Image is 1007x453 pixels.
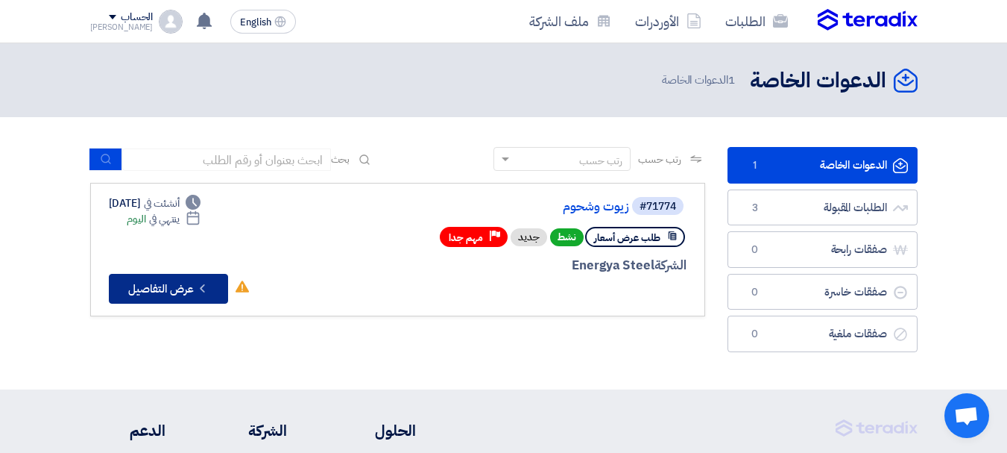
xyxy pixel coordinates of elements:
a: صفقات خاسرة0 [727,274,918,310]
a: صفقات ملغية0 [727,316,918,352]
span: الشركة [654,256,686,275]
span: بحث [331,151,350,167]
img: profile_test.png [159,10,183,34]
span: أنشئت في [144,196,180,211]
div: جديد [511,228,547,246]
a: الدعوات الخاصة1 [727,147,918,184]
div: [DATE] [109,196,201,211]
a: زيوت وشحوم [331,200,629,213]
li: الحلول [332,419,416,442]
span: 0 [746,327,764,342]
li: الشركة [209,419,287,442]
span: طلب عرض أسعار [594,231,660,245]
div: Energya Steel [328,256,686,275]
img: Teradix logo [818,9,918,31]
span: مهم جدا [449,231,483,245]
span: English [240,17,271,28]
a: صفقات رابحة0 [727,231,918,268]
a: ملف الشركة [517,4,623,39]
h2: الدعوات الخاصة [750,66,886,96]
span: الدعوات الخاصة [662,72,738,89]
button: English [230,10,296,34]
span: نشط [550,228,584,246]
li: الدعم [90,419,165,442]
input: ابحث بعنوان أو رقم الطلب [122,149,331,171]
div: [PERSON_NAME] [90,23,154,31]
span: 0 [746,285,764,300]
span: 0 [746,243,764,257]
div: اليوم [127,211,201,227]
span: ينتهي في [149,211,180,227]
span: رتب حسب [638,151,681,167]
div: دردشة مفتوحة [944,393,989,438]
a: الطلبات المقبولة3 [727,190,918,226]
div: رتب حسب [579,153,622,169]
span: 1 [746,158,764,173]
span: 1 [728,72,735,88]
a: الأوردرات [623,4,713,39]
span: 3 [746,201,764,216]
button: عرض التفاصيل [109,274,228,304]
div: الحساب [121,11,153,24]
div: #71774 [640,201,676,212]
a: الطلبات [713,4,800,39]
